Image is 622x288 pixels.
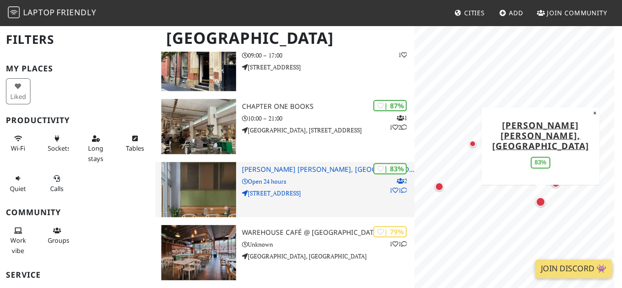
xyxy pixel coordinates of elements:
span: Video/audio calls [50,184,63,193]
span: Cities [464,8,485,17]
span: Laptop [23,7,55,18]
button: Long stays [84,130,108,166]
a: [PERSON_NAME] [PERSON_NAME], [GEOGRAPHIC_DATA] [492,119,589,151]
button: Tables [122,130,147,157]
h2: Filters [6,25,149,55]
h3: My Places [6,64,149,73]
img: Whitworth Locke, Civic Quarter [161,162,236,217]
button: Groups [45,223,69,249]
button: Sockets [45,130,69,157]
p: [STREET_ADDRESS] [242,63,415,72]
h1: [GEOGRAPHIC_DATA] [158,25,413,52]
h3: Chapter One Books [242,102,415,111]
span: Friendly [57,7,96,18]
a: Join Community [533,4,611,22]
p: [GEOGRAPHIC_DATA], [STREET_ADDRESS] [242,126,415,135]
p: 1 1 2 [389,113,407,132]
span: Add [509,8,523,17]
a: Add [495,4,527,22]
p: 10:00 – 21:00 [242,114,415,123]
a: Warehouse Café @ Science and Industry Museum | 79% 11 Warehouse Café @ [GEOGRAPHIC_DATA] Unknown ... [155,225,415,280]
div: | 83% [373,163,407,174]
span: Join Community [547,8,607,17]
h3: Warehouse Café @ [GEOGRAPHIC_DATA] [242,228,415,237]
div: Map marker [531,192,550,212]
p: 2 1 1 [389,176,407,195]
button: Quiet [6,170,30,196]
button: Calls [45,170,69,196]
a: Whitworth Locke, Civic Quarter | 83% 211 [PERSON_NAME] [PERSON_NAME], [GEOGRAPHIC_DATA] Open 24 h... [155,162,415,217]
a: LaptopFriendly LaptopFriendly [8,4,96,22]
button: Work vibe [6,223,30,258]
span: People working [10,236,26,255]
span: Group tables [48,236,69,245]
a: Cities [450,4,489,22]
p: [GEOGRAPHIC_DATA], [GEOGRAPHIC_DATA] [242,252,415,261]
img: Chapter One Books [161,99,236,154]
span: Work-friendly tables [125,144,144,153]
span: Quiet [10,184,26,193]
div: Map marker [463,134,482,154]
h3: Community [6,208,149,217]
button: Close popup [590,107,599,118]
p: [STREET_ADDRESS] [242,189,415,198]
span: Stable Wi-Fi [11,144,25,153]
img: Warehouse Café @ Science and Industry Museum [161,225,236,280]
div: Map marker [477,141,497,161]
h3: Productivity [6,116,149,125]
a: Chapter One Books | 87% 112 Chapter One Books 10:00 – 21:00 [GEOGRAPHIC_DATA], [STREET_ADDRESS] [155,99,415,154]
div: | 79% [373,226,407,237]
div: Map marker [522,170,541,190]
div: 83% [531,157,550,168]
div: Map marker [546,173,565,193]
p: Unknown [242,240,415,249]
h3: Service [6,270,149,280]
p: Open 24 hours [242,177,415,186]
div: Map marker [429,177,449,196]
button: Wi-Fi [6,130,30,157]
span: Power sockets [48,144,70,153]
h3: [PERSON_NAME] [PERSON_NAME], [GEOGRAPHIC_DATA] [242,165,415,174]
span: Long stays [88,144,103,162]
p: 1 1 [389,239,407,249]
img: LaptopFriendly [8,6,20,18]
div: | 87% [373,100,407,111]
